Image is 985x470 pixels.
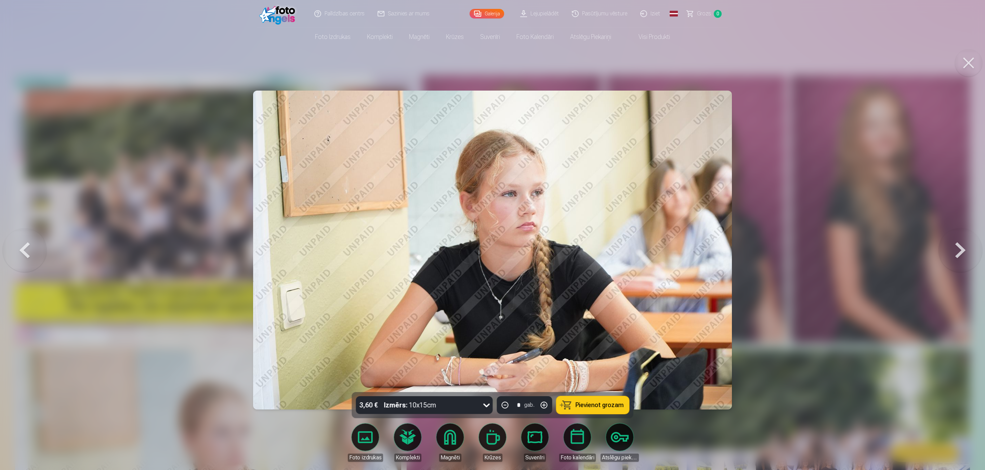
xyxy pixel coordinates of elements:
div: Krūzes [483,454,502,462]
strong: Izmērs : [384,400,408,410]
a: Atslēgu piekariņi [601,424,639,462]
div: Foto izdrukas [348,454,383,462]
a: Suvenīri [516,424,554,462]
img: /fa1 [259,3,299,25]
a: Suvenīri [472,27,508,46]
a: Atslēgu piekariņi [562,27,619,46]
a: Magnēti [431,424,469,462]
a: Foto izdrukas [346,424,384,462]
a: Komplekti [389,424,427,462]
span: Grozs [697,10,711,18]
a: Krūzes [438,27,472,46]
a: Komplekti [359,27,401,46]
div: Foto kalendāri [559,454,596,462]
a: Foto kalendāri [558,424,596,462]
span: Pievienot grozam [576,402,624,408]
a: Foto izdrukas [307,27,359,46]
div: gab. [524,401,535,409]
div: Magnēti [439,454,461,462]
div: Atslēgu piekariņi [601,454,639,462]
a: Galerija [470,9,504,18]
div: 10x15cm [384,396,436,414]
button: Pievienot grozam [556,396,629,414]
a: Magnēti [401,27,438,46]
a: Foto kalendāri [508,27,562,46]
a: Krūzes [473,424,512,462]
span: 0 [714,10,722,18]
div: 3,60 € [356,396,381,414]
a: Visi produkti [619,27,678,46]
div: Komplekti [394,454,421,462]
div: Suvenīri [524,454,546,462]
